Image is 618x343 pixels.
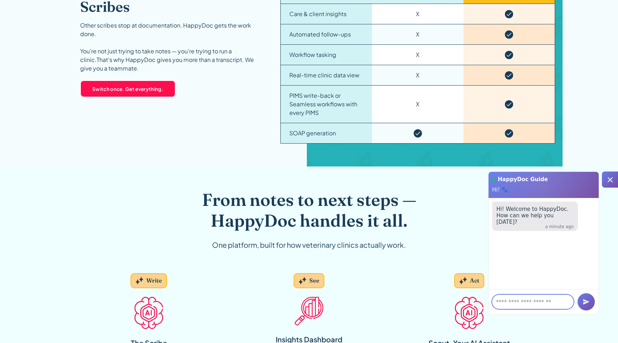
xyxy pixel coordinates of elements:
div: Workflow tasking [289,50,336,59]
img: Insight Icon [295,297,323,325]
div: See [309,277,319,285]
div: Real-time clinic data view [289,71,359,79]
a: Switch once. Get everything. [80,80,176,97]
img: Checkmark [505,10,513,18]
div: One platform, built for how veterinary clinics actually work. [172,240,446,250]
img: Grey sparkles. [136,277,143,285]
h2: From notes to next steps — HappyDoc handles it all. [172,189,446,231]
div: Act [470,277,479,285]
img: Checkmark [505,129,513,137]
div: SOAP generation [289,129,336,137]
img: AI Icon [455,297,484,329]
img: AI Icon [134,297,163,329]
div: X [416,10,420,18]
img: Checkmark [505,71,513,79]
div: X [416,100,420,108]
div: Automated follow-ups [289,30,351,39]
img: Checkmark [505,100,513,108]
div: PIMS write-back or Seamless workflows with every PIMS [289,91,363,117]
img: Grey sparkles. [459,277,467,285]
div: Write [146,277,162,285]
div: X [416,71,420,79]
div: Other scribes stop at documentation. HappyDoc gets the work done. You’re not just trying to take ... [80,21,263,73]
img: Checkmark [505,51,513,59]
img: Grey sparkles. [299,277,306,285]
div: X [416,50,420,59]
img: Checkmark [505,30,513,39]
img: Checkmark [413,129,422,137]
div: Care & client insights [289,10,347,18]
div: X [416,30,420,39]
